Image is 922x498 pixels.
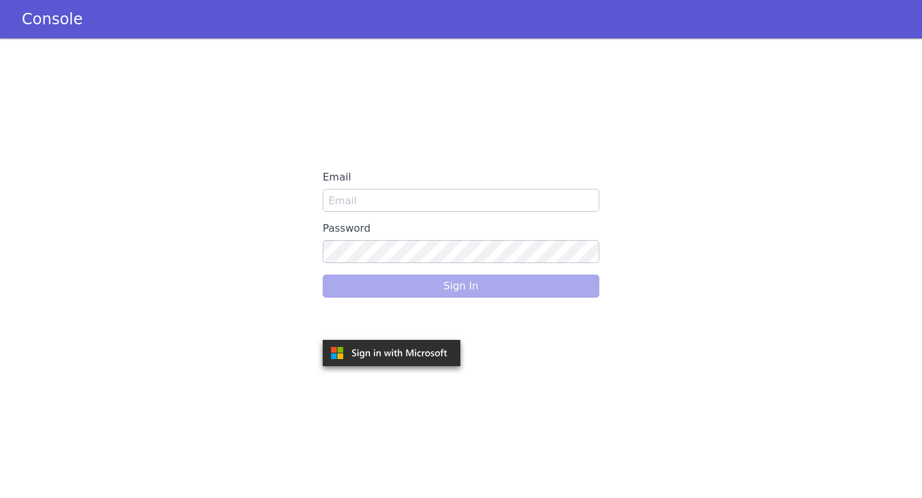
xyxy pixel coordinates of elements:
[323,166,599,189] label: Email
[316,308,470,336] iframe: Sign in with Google Button
[323,189,599,212] input: Email
[323,340,460,366] img: azure.svg
[6,10,98,28] a: Console
[323,217,599,240] label: Password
